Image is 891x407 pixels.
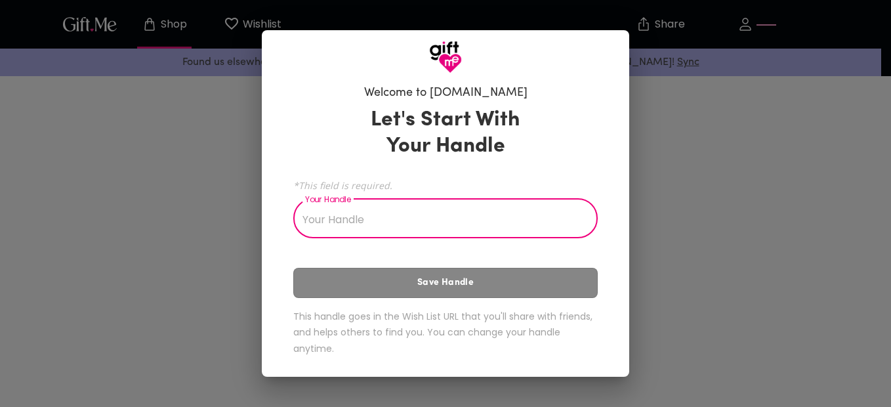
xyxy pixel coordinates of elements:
[293,202,583,238] input: Your Handle
[429,41,462,74] img: GiftMe Logo
[354,107,537,160] h3: Let's Start With Your Handle
[364,85,528,101] h6: Welcome to [DOMAIN_NAME]
[293,309,598,357] h6: This handle goes in the Wish List URL that you'll share with friends, and helps others to find yo...
[293,179,598,192] span: *This field is required.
